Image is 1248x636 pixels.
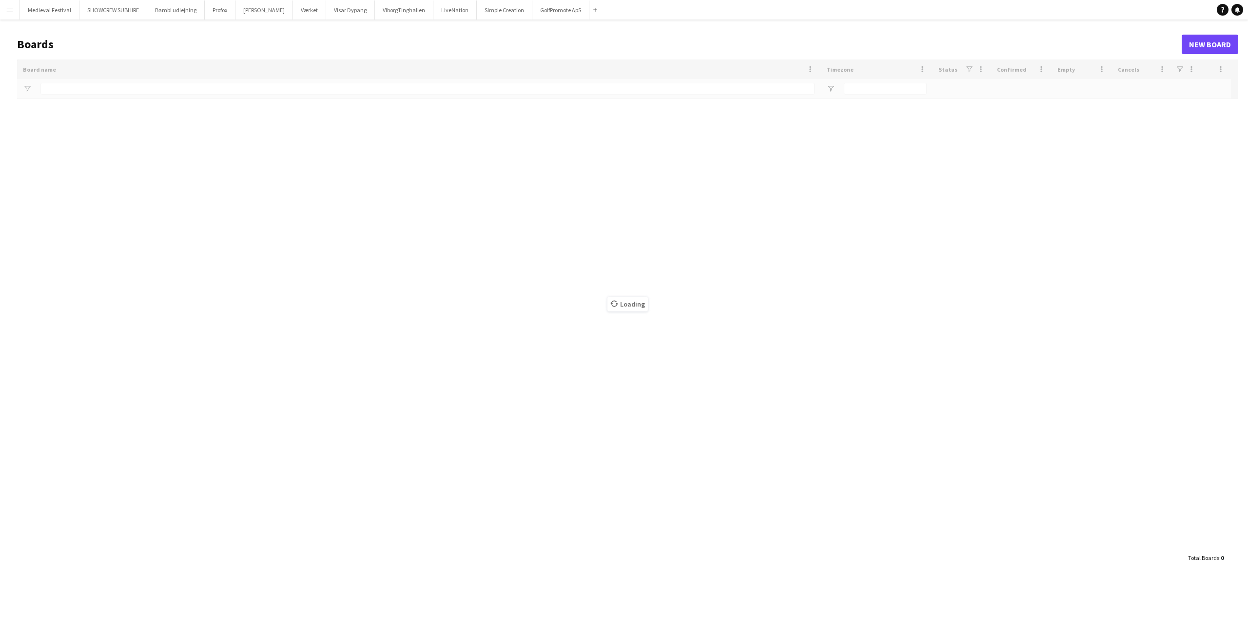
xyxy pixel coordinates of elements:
[607,297,648,311] span: Loading
[532,0,589,19] button: GolfPromote ApS
[1188,554,1219,561] span: Total Boards
[326,0,375,19] button: Visar Dypang
[20,0,79,19] button: Medieval Festival
[375,0,433,19] button: ViborgTinghallen
[1188,548,1224,567] div: :
[477,0,532,19] button: Simple Creation
[235,0,293,19] button: [PERSON_NAME]
[79,0,147,19] button: SHOWCREW SUBHIRE
[433,0,477,19] button: LiveNation
[1182,35,1238,54] a: New Board
[293,0,326,19] button: Værket
[205,0,235,19] button: Profox
[1221,554,1224,561] span: 0
[17,37,1182,52] h1: Boards
[147,0,205,19] button: Bambi udlejning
